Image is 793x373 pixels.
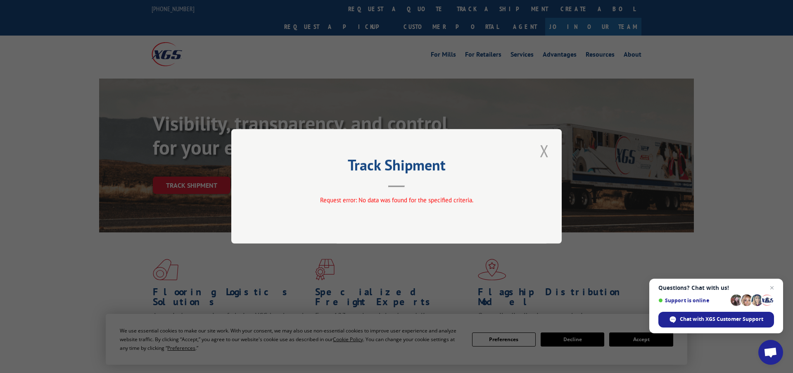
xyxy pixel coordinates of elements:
a: Open chat [758,340,783,365]
span: Request error: No data was found for the specified criteria. [320,196,473,204]
span: Questions? Chat with us! [658,285,774,291]
button: Close modal [537,139,551,162]
h2: Track Shipment [273,159,520,175]
span: Support is online [658,297,728,304]
span: Chat with XGS Customer Support [680,316,763,323]
span: Chat with XGS Customer Support [658,312,774,328]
